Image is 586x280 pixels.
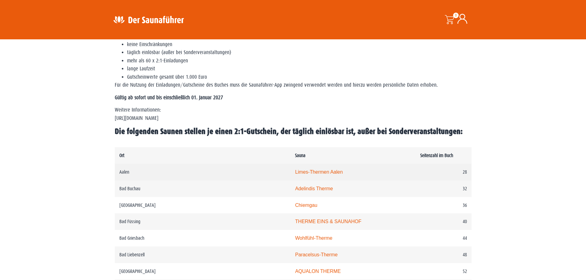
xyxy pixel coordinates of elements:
li: lange Laufzeit [127,65,472,73]
td: 32 [416,180,472,197]
td: 36 [416,197,472,214]
td: Bad Griesbach [115,230,291,246]
td: 44 [416,230,472,246]
a: Adelindis Therme [295,186,333,191]
td: [GEOGRAPHIC_DATA] [115,263,291,280]
li: mehr als 60 x 2:1-Einladungen [127,57,472,65]
p: Weitere Informationen: [URL][DOMAIN_NAME] [115,106,472,122]
td: 40 [416,213,472,230]
td: Bad Liebenzell [115,246,291,263]
td: 52 [416,263,472,280]
li: täglich einlösbar (außer bei Sonderveranstaltungen) [127,49,472,57]
a: Paracelsus-Therme [295,252,337,257]
strong: Gültig ab sofort und bis einschließlich 01. Januar 2027 [115,95,223,101]
td: 48 [416,246,472,263]
p: Für die Nutzung der Einladungen/Gutscheine des Buches muss die Saunaführer-App zwingend verwendet... [115,81,472,89]
span: 0 [453,13,459,18]
td: Bad Buchau [115,180,291,197]
a: THERME EINS & SAUNAHOF [295,219,361,224]
li: keine Einschränkungen [127,41,472,49]
a: Chiemgau [295,203,317,208]
td: [GEOGRAPHIC_DATA] [115,197,291,214]
a: Limes-Thermen Aalen [295,169,343,175]
td: 28 [416,164,472,180]
li: Gutscheinwerte gesamt über 1.000 Euro [127,73,472,81]
td: Bad Füssing [115,213,291,230]
a: AQUALON THERME [295,269,341,274]
b: Sauna [295,153,305,158]
a: Wohlfühl-Therme [295,235,332,241]
td: Aalen [115,164,291,180]
b: Ort [119,153,124,158]
span: Die folgenden Saunen stellen je einen 2:1-Gutschein, der täglich einlösbar ist, außer bei Sonderv... [115,127,463,136]
b: Seitenzahl im Buch [420,153,453,158]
